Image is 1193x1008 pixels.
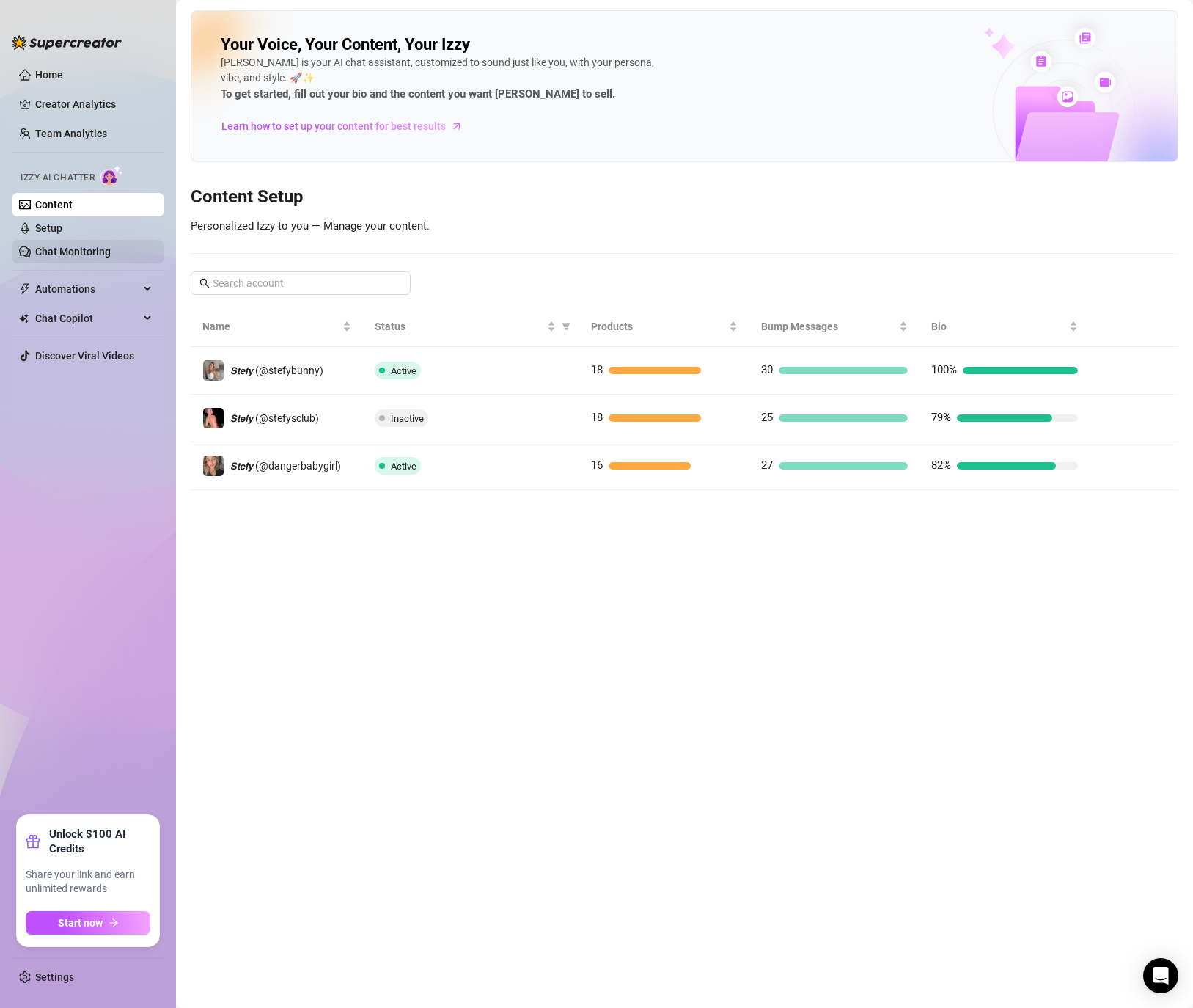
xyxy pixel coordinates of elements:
a: Setup [35,222,62,234]
span: arrow-right [109,918,119,928]
div: Open Intercom Messenger [1143,958,1178,993]
span: Personalized Izzy to you — Manage your content. [191,219,430,233]
h3: Content Setup [191,186,1178,209]
th: Status [363,307,579,347]
th: Products [579,307,749,347]
th: Name [191,307,363,347]
span: 25 [761,411,773,424]
span: Start now [58,917,103,929]
img: Chat Copilot [19,313,29,324]
span: 16 [591,459,603,472]
a: Settings [35,971,74,983]
span: Inactive [391,413,424,424]
a: Learn how to set up your content for best results [221,114,474,138]
span: 18 [591,411,603,424]
span: 𝙎𝙩𝙚𝙛𝙮 (@dangerbabygirl) [230,460,341,472]
span: Active [391,365,416,376]
span: 100% [931,363,957,376]
img: logo-BBDzfeDw.svg [12,35,122,50]
div: [PERSON_NAME] is your AI chat assistant, customized to sound just like you, with your persona, vi... [221,55,661,103]
a: Home [35,69,63,81]
span: 𝙎𝙩𝙚𝙛𝙮 (@stefybunny) [230,365,323,376]
span: filter [559,315,573,337]
span: Chat Copilot [35,307,139,330]
span: Learn how to set up your content for best results [221,118,446,134]
a: Team Analytics [35,128,107,139]
strong: To get started, fill out your bio and the content you want [PERSON_NAME] to sell. [221,87,615,101]
img: 𝙎𝙩𝙚𝙛𝙮 (@stefybunny) [203,360,224,381]
img: ai-chatter-content-library-cLFOSyPT.png [950,12,1178,161]
img: 𝙎𝙩𝙚𝙛𝙮 (@dangerbabygirl) [203,456,224,476]
span: Bump Messages [761,318,896,335]
span: search [199,278,210,288]
a: Chat Monitoring [35,246,111,258]
span: 79% [931,411,951,424]
span: gift [26,834,40,849]
a: Creator Analytics [35,92,153,116]
img: AI Chatter [100,165,123,186]
th: Bio [919,307,1090,347]
span: Name [202,318,339,335]
span: 82% [931,459,951,472]
button: Start nowarrow-right [26,911,150,935]
th: Bump Messages [749,307,919,347]
span: Bio [931,318,1066,335]
span: Automations [35,277,139,301]
span: Products [591,318,726,335]
span: 18 [591,363,603,376]
span: Status [375,318,544,335]
input: Search account [213,275,390,291]
h2: Your Voice, Your Content, Your Izzy [221,34,470,55]
img: 𝙎𝙩𝙚𝙛𝙮 (@stefysclub) [203,408,224,428]
span: 𝙎𝙩𝙚𝙛𝙮 (@stefysclub) [230,412,319,424]
a: Discover Viral Videos [35,350,134,362]
span: thunderbolt [19,283,31,295]
span: arrow-right [449,119,464,134]
span: Share your link and earn unlimited rewards [26,868,150,896]
span: 27 [761,459,773,472]
span: Izzy AI Chatter [21,171,95,185]
a: Content [35,199,73,211]
span: Active [391,461,416,472]
span: 30 [761,363,773,376]
span: filter [562,322,570,331]
strong: Unlock $100 AI Credits [49,827,150,856]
